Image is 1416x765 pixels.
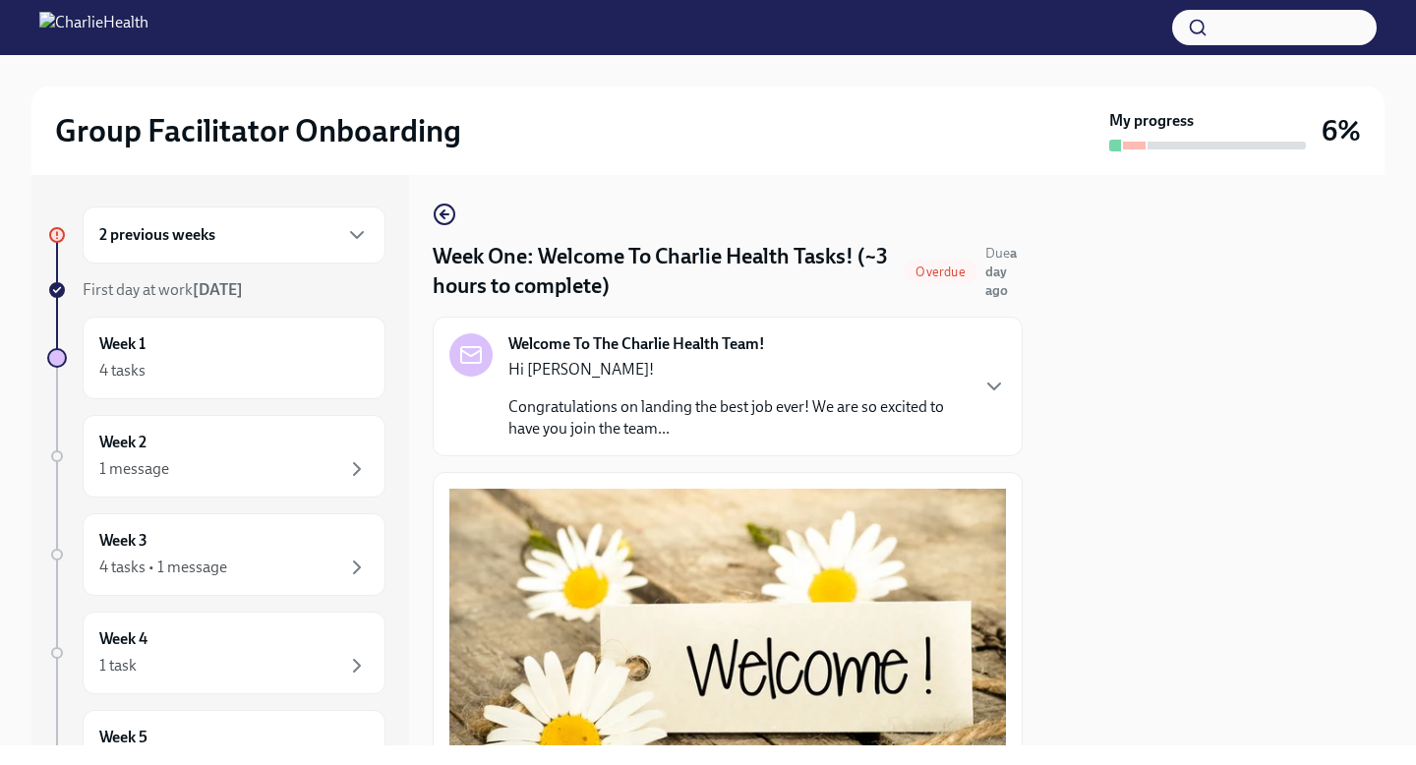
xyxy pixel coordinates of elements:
[99,557,227,578] div: 4 tasks • 1 message
[99,458,169,480] div: 1 message
[83,206,385,264] div: 2 previous weeks
[99,333,146,355] h6: Week 1
[99,432,147,453] h6: Week 2
[985,245,1017,299] span: Due
[99,727,147,748] h6: Week 5
[99,628,147,650] h6: Week 4
[47,415,385,498] a: Week 21 message
[985,244,1023,300] span: September 22nd, 2025 10:00
[508,396,967,440] p: Congratulations on landing the best job ever! We are so excited to have you join the team...
[433,242,896,301] h4: Week One: Welcome To Charlie Health Tasks! (~3 hours to complete)
[904,265,976,279] span: Overdue
[39,12,148,43] img: CharlieHealth
[47,612,385,694] a: Week 41 task
[1109,110,1194,132] strong: My progress
[55,111,461,150] h2: Group Facilitator Onboarding
[508,359,967,381] p: Hi [PERSON_NAME]!
[99,530,147,552] h6: Week 3
[985,245,1017,299] strong: a day ago
[47,279,385,301] a: First day at work[DATE]
[99,224,215,246] h6: 2 previous weeks
[508,333,765,355] strong: Welcome To The Charlie Health Team!
[83,280,243,299] span: First day at work
[47,317,385,399] a: Week 14 tasks
[1322,113,1361,148] h3: 6%
[99,360,146,382] div: 4 tasks
[193,280,243,299] strong: [DATE]
[47,513,385,596] a: Week 34 tasks • 1 message
[99,655,137,677] div: 1 task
